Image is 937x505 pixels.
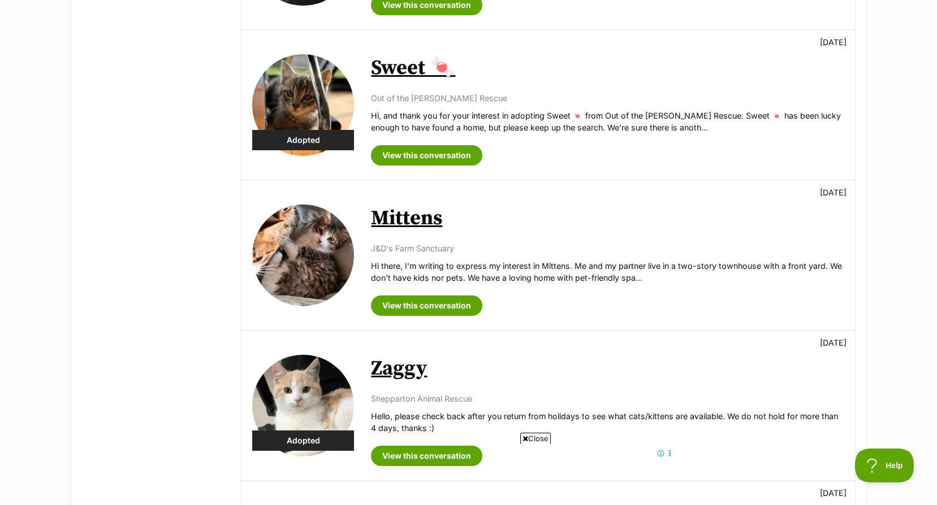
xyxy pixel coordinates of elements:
[520,433,551,444] span: Close
[371,295,482,316] a: View this conversation
[371,92,843,104] p: Out of the [PERSON_NAME] Rescue
[820,186,847,198] p: [DATE]
[820,487,847,499] p: [DATE]
[252,355,354,456] img: Zaggy
[252,54,354,156] img: Sweet 🍬
[263,449,675,499] iframe: Advertisement
[371,410,843,434] p: Hello, please check back after you return from holidays to see what cats/kittens are available. W...
[252,430,354,451] div: Adopted
[252,204,354,306] img: Mittens
[820,36,847,48] p: [DATE]
[820,337,847,349] p: [DATE]
[371,206,442,231] a: Mittens
[371,55,455,81] a: Sweet 🍬
[855,449,914,482] iframe: Help Scout Beacon - Open
[371,110,843,134] p: Hi, and thank you for your interest in adopting Sweet 🍬 from Out of the [PERSON_NAME] Rescue. Swe...
[371,393,843,404] p: Shepparton Animal Rescue
[371,260,843,284] p: Hi there, I'm writing to express my interest in Mittens. Me and my partner live in a two-story to...
[252,130,354,150] div: Adopted
[371,242,843,254] p: J&D's Farm Sanctuary
[371,145,482,166] a: View this conversation
[371,356,427,381] a: Zaggy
